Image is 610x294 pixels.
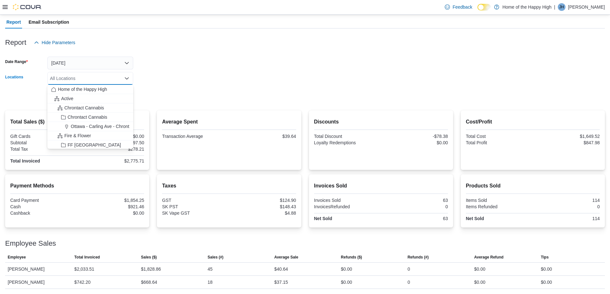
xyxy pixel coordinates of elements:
[408,265,410,273] div: 0
[162,134,228,139] div: Transaction Average
[10,182,144,190] h2: Payment Methods
[466,198,532,203] div: Items Sold
[466,204,532,209] div: Items Refunded
[207,278,213,286] div: 18
[474,255,504,260] span: Average Refund
[534,198,600,203] div: 114
[207,265,213,273] div: 45
[78,198,144,203] div: $1,854.25
[162,182,296,190] h2: Taxes
[466,216,484,221] strong: Net Sold
[58,86,107,92] span: Home of the Happy High
[341,278,352,286] div: $0.00
[466,140,532,145] div: Total Profit
[71,123,155,130] span: Ottawa - Carling Ave - Chrontact Cannabis
[466,134,532,139] div: Total Cost
[534,140,600,145] div: $847.98
[42,39,75,46] span: Hide Parameters
[477,4,491,11] input: Dark Mode
[10,134,76,139] div: Gift Cards
[141,265,161,273] div: $1,828.86
[382,216,448,221] div: 63
[408,255,429,260] span: Refunds (#)
[341,265,352,273] div: $0.00
[10,211,76,216] div: Cashback
[5,75,23,80] label: Locations
[47,113,133,122] button: Chrontact Cannabis
[541,265,552,273] div: $0.00
[162,118,296,126] h2: Average Spent
[141,278,157,286] div: $668.64
[541,278,552,286] div: $0.00
[10,158,40,163] strong: Total Invoiced
[474,265,485,273] div: $0.00
[5,276,72,289] div: [PERSON_NAME]
[534,216,600,221] div: 114
[47,140,133,150] button: FF [GEOGRAPHIC_DATA]
[47,94,133,103] button: Active
[314,204,380,209] div: InvoicesRefunded
[61,95,73,102] span: Active
[554,3,555,11] p: |
[78,204,144,209] div: $921.46
[314,118,448,126] h2: Discounts
[141,255,157,260] span: Sales ($)
[78,158,144,163] div: $2,775.71
[452,4,472,10] span: Feedback
[466,118,600,126] h2: Cost/Profit
[442,1,475,13] a: Feedback
[559,3,564,11] span: JH
[74,255,100,260] span: Total Invoiced
[502,3,551,11] p: Home of the Happy High
[382,198,448,203] div: 63
[8,255,26,260] span: Employee
[314,134,380,139] div: Total Discount
[314,140,380,145] div: Loyalty Redemptions
[207,255,223,260] span: Sales (#)
[13,4,42,10] img: Cova
[230,198,296,203] div: $124.90
[74,278,91,286] div: $742.20
[47,85,133,94] button: Home of the Happy High
[474,278,485,286] div: $0.00
[230,134,296,139] div: $39.64
[68,114,107,120] span: Chrontact Cannabis
[466,182,600,190] h2: Products Sold
[558,3,565,11] div: Joshua Hunt
[534,134,600,139] div: $1,649.52
[47,57,133,69] button: [DATE]
[64,105,104,111] span: Chrontact Cannabis
[47,122,133,131] button: Ottawa - Carling Ave - Chrontact Cannabis
[274,265,288,273] div: $40.64
[568,3,605,11] p: [PERSON_NAME]
[31,36,78,49] button: Hide Parameters
[5,263,72,275] div: [PERSON_NAME]
[28,16,69,28] span: Email Subscription
[314,182,448,190] h2: Invoices Sold
[162,198,228,203] div: GST
[10,147,76,152] div: Total Tax
[230,211,296,216] div: $4.88
[162,204,228,209] div: SK PST
[10,140,76,145] div: Subtotal
[78,147,144,152] div: $278.21
[5,39,26,46] h3: Report
[382,140,448,145] div: $0.00
[78,211,144,216] div: $0.00
[382,134,448,139] div: -$78.38
[274,255,298,260] span: Average Sale
[341,255,362,260] span: Refunds ($)
[5,240,56,247] h3: Employee Sales
[230,204,296,209] div: $148.43
[162,211,228,216] div: SK Vape GST
[6,16,21,28] span: Report
[10,118,144,126] h2: Total Sales ($)
[534,204,600,209] div: 0
[74,265,94,273] div: $2,033.51
[64,132,91,139] span: Fire & Flower
[47,131,133,140] button: Fire & Flower
[124,76,129,81] button: Close list of options
[408,278,410,286] div: 0
[314,216,332,221] strong: Net Sold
